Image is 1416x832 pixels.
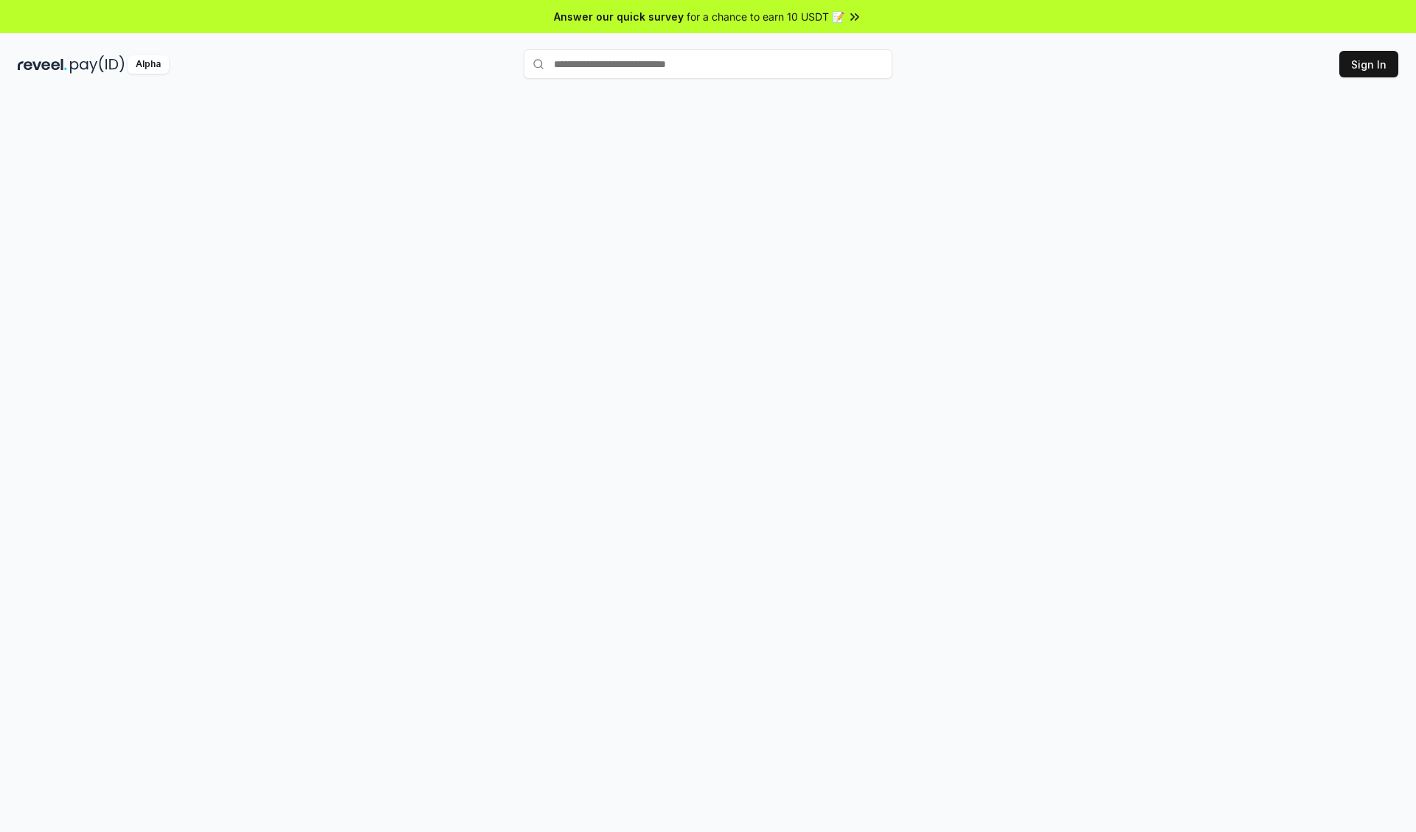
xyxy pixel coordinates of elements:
span: for a chance to earn 10 USDT 📝 [687,9,844,24]
img: reveel_dark [18,55,67,74]
img: pay_id [70,55,125,74]
span: Answer our quick survey [554,9,684,24]
button: Sign In [1339,51,1398,77]
div: Alpha [128,55,169,74]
